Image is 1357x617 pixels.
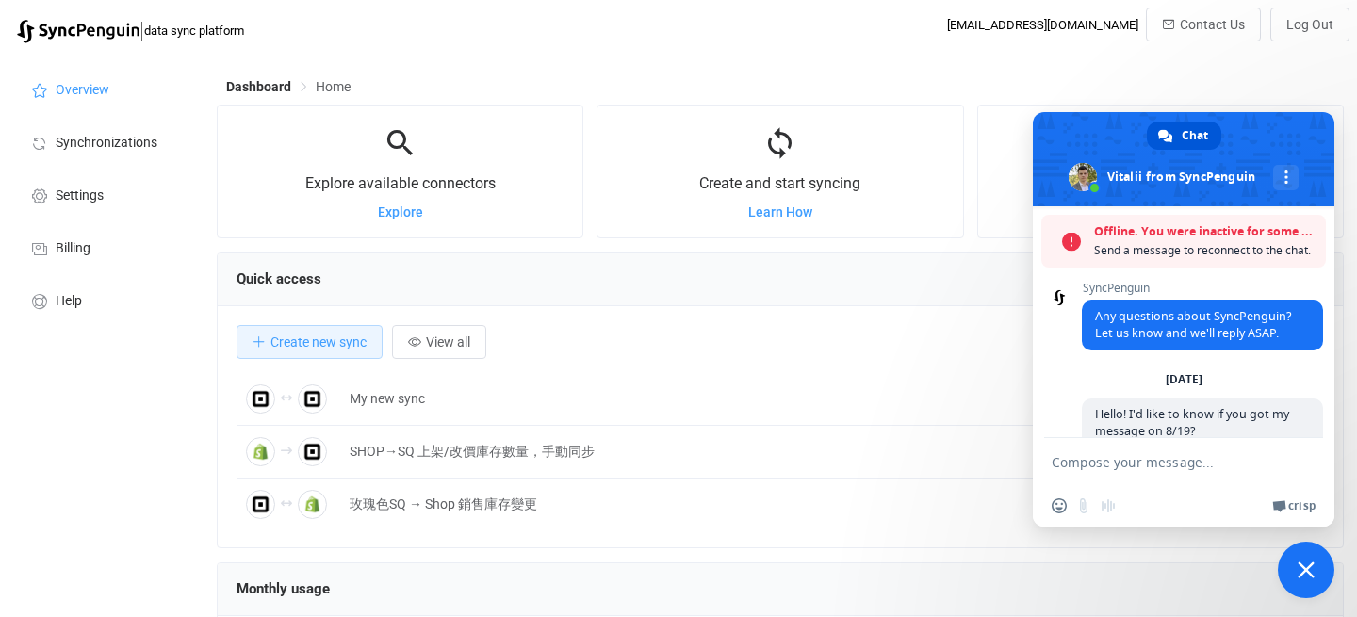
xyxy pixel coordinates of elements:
[305,174,496,192] span: Explore available connectors
[9,168,198,220] a: Settings
[340,388,1136,410] div: My new sync
[699,174,860,192] span: Create and start syncing
[226,79,291,94] span: Dashboard
[1180,17,1245,32] span: Contact Us
[298,490,327,519] img: Shopify Inventory Quantities
[1270,8,1349,41] button: Log Out
[1095,308,1291,341] span: Any questions about SyncPenguin? Let us know and we'll reply ASAP.
[237,270,321,287] span: Quick access
[947,18,1138,32] div: [EMAIL_ADDRESS][DOMAIN_NAME]
[378,204,423,219] a: Explore
[1052,498,1067,513] span: Insert an emoji
[1288,498,1316,513] span: Crisp
[426,334,470,349] span: View all
[1272,498,1316,513] a: Crisp
[1095,406,1289,439] span: Hello! I'd like to know if you got my message on 8/19?
[340,441,1136,463] div: SHOP→SQ 上架/改價庫存數量，手動同步
[9,115,198,168] a: Synchronizations
[270,334,367,349] span: Create new sync
[9,62,198,115] a: Overview
[298,437,327,466] img: Square Inventory Quantities
[1094,222,1316,241] span: Offline. You were inactive for some time.
[1182,122,1208,150] span: Chat
[56,294,82,309] span: Help
[340,494,1136,515] div: 玫瑰色SQ → Shop 銷售庫存變更
[246,490,275,519] img: Square Inventory Quantities
[316,79,351,94] span: Home
[9,273,198,326] a: Help
[1052,438,1278,485] textarea: Compose your message...
[1094,241,1316,260] span: Send a message to reconnect to the chat.
[17,20,139,43] img: syncpenguin.svg
[246,437,275,466] img: Shopify Inventory Quantities
[139,17,144,43] span: |
[237,580,330,597] span: Monthly usage
[17,17,244,43] a: |data sync platform
[56,136,157,151] span: Synchronizations
[298,384,327,414] img: Square Customers
[56,83,109,98] span: Overview
[392,325,486,359] button: View all
[1286,17,1333,32] span: Log Out
[1147,122,1221,150] a: Chat
[56,188,104,203] span: Settings
[1146,8,1261,41] button: Contact Us
[1166,374,1202,385] div: [DATE]
[226,80,351,93] div: Breadcrumb
[748,204,812,219] a: Learn How
[237,325,383,359] button: Create new sync
[9,220,198,273] a: Billing
[246,384,275,414] img: Square Customers
[144,24,244,38] span: data sync platform
[56,241,90,256] span: Billing
[1082,282,1323,295] span: SyncPenguin
[1278,542,1334,598] a: Close chat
